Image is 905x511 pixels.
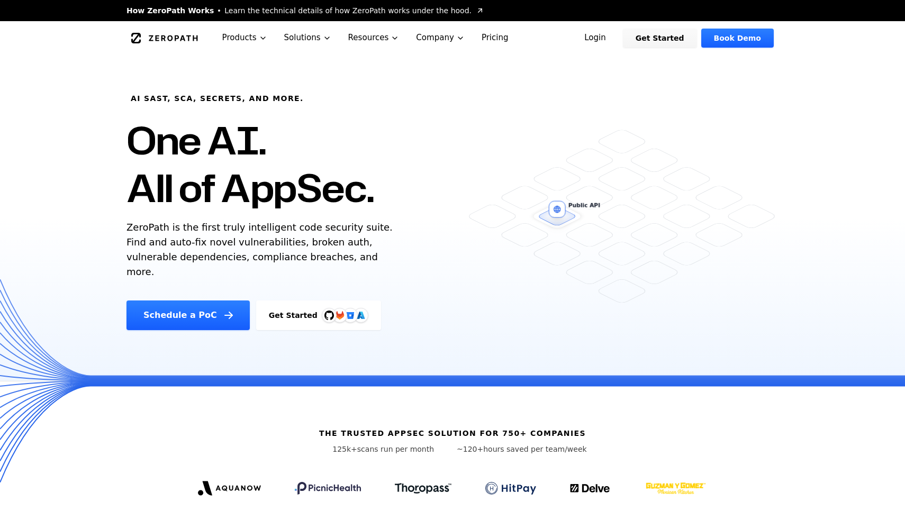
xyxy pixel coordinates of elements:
[408,21,473,54] button: Company
[318,444,448,454] p: scans run per month
[395,483,451,494] img: Thoropass
[623,29,697,48] a: Get Started
[114,21,791,54] nav: Global
[457,445,483,453] span: ~120+
[340,21,408,54] button: Resources
[473,21,517,54] a: Pricing
[324,311,334,320] img: GitHub
[126,300,250,330] a: Schedule a PoC
[214,21,276,54] button: Products
[256,300,381,330] a: Get StartedGitHubGitLabAzure
[276,21,340,54] button: Solutions
[329,305,350,326] img: GitLab
[131,93,304,104] h6: AI SAST, SCA, Secrets, and more.
[126,5,484,16] a: How ZeroPath WorksLearn the technical details of how ZeroPath works under the hood.
[457,444,587,454] p: hours saved per team/week
[126,220,397,279] p: ZeroPath is the first truly intelligent code security suite. Find and auto-fix novel vulnerabilit...
[319,428,586,439] h6: The trusted AppSec solution for 750+ companies
[357,311,365,320] img: Azure
[345,309,356,321] svg: Bitbucket
[126,116,374,212] h1: One AI. All of AppSec.
[126,5,214,16] span: How ZeroPath Works
[701,29,774,48] a: Book Demo
[645,476,707,501] img: GYG
[572,29,619,48] a: Login
[224,5,472,16] span: Learn the technical details of how ZeroPath works under the hood.
[332,445,357,453] span: 125k+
